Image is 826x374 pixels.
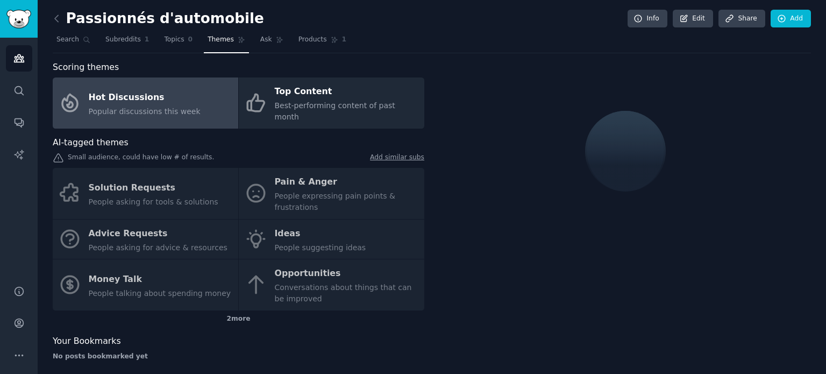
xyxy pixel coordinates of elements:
div: Small audience, could have low # of results. [53,153,424,164]
a: Add similar subs [370,153,424,164]
span: AI-tagged themes [53,136,129,150]
a: Top ContentBest-performing content of past month [239,77,424,129]
div: No posts bookmarked yet [53,352,424,362]
a: Share [718,10,765,28]
span: Subreddits [105,35,141,45]
span: Your Bookmarks [53,335,121,348]
div: Top Content [275,83,419,101]
a: Hot DiscussionsPopular discussions this week [53,77,238,129]
span: Popular discussions this week [89,107,201,116]
span: Themes [208,35,234,45]
span: Best-performing content of past month [275,101,395,121]
h2: Passionnés d'automobile [53,10,264,27]
a: Search [53,31,94,53]
span: 0 [188,35,193,45]
a: Themes [204,31,249,53]
span: Products [298,35,327,45]
a: Topics0 [160,31,196,53]
a: Add [771,10,811,28]
span: Scoring themes [53,61,119,74]
a: Subreddits1 [102,31,153,53]
span: 1 [145,35,149,45]
span: Search [56,35,79,45]
div: 2 more [53,311,424,328]
div: Hot Discussions [89,89,201,106]
span: Topics [164,35,184,45]
a: Ask [257,31,287,53]
a: Info [628,10,667,28]
a: Products1 [295,31,350,53]
span: 1 [342,35,347,45]
img: GummySearch logo [6,10,31,29]
span: Ask [260,35,272,45]
a: Edit [673,10,713,28]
